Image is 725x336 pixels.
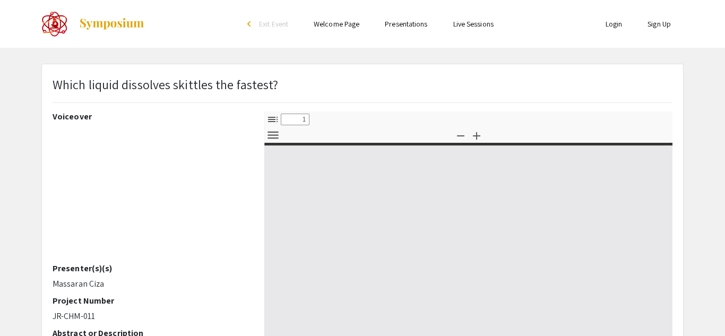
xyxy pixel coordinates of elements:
[53,263,248,273] h2: Presenter(s)(s)
[53,310,248,323] p: JR-CHM-011
[648,19,671,29] a: Sign Up
[453,19,494,29] a: Live Sessions
[41,11,145,37] a: The 2022 CoorsTek Denver Metro Regional Science and Engineering Fair
[41,11,68,37] img: The 2022 CoorsTek Denver Metro Regional Science and Engineering Fair
[281,114,309,125] input: Page
[452,127,470,143] button: Zoom Out
[314,19,359,29] a: Welcome Page
[53,296,248,306] h2: Project Number
[53,126,248,263] iframe: YouTube video player
[53,278,248,290] p: Massaran Ciza
[264,127,282,143] button: Tools
[606,19,623,29] a: Login
[468,127,486,143] button: Zoom In
[259,19,288,29] span: Exit Event
[53,75,278,94] p: Which liquid dissolves skittles the fastest?
[264,111,282,127] button: Toggle Sidebar
[79,18,145,30] img: Symposium by ForagerOne
[247,21,254,27] div: arrow_back_ios
[53,111,248,122] h2: Voiceover
[385,19,427,29] a: Presentations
